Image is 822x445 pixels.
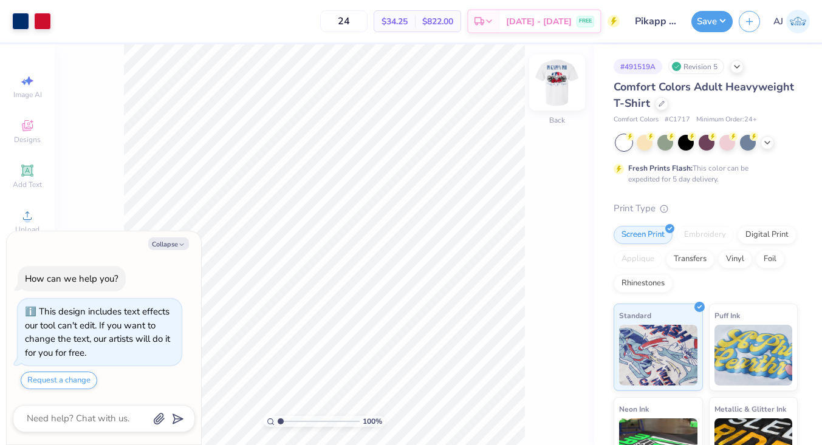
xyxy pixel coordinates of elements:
div: Revision 5 [668,59,724,74]
span: $822.00 [422,15,453,28]
div: Transfers [666,250,714,268]
span: Designs [14,135,41,144]
span: Minimum Order: 24 + [696,115,757,125]
img: Back [533,58,581,107]
span: AJ [773,15,783,29]
span: Metallic & Glitter Ink [714,403,786,415]
a: AJ [773,10,810,33]
div: This color can be expedited for 5 day delivery. [628,163,778,185]
span: [DATE] - [DATE] [506,15,572,28]
input: – – [320,10,368,32]
button: Save [691,11,733,32]
div: Foil [756,250,784,268]
button: Request a change [21,372,97,389]
span: Upload [15,225,39,234]
div: Digital Print [738,226,796,244]
strong: Fresh Prints Flash: [628,163,693,173]
button: Collapse [148,237,189,250]
div: How can we help you? [25,273,118,285]
span: Comfort Colors [614,115,659,125]
span: Add Text [13,180,42,189]
span: Neon Ink [619,403,649,415]
span: 100 % [363,416,382,427]
img: Alaina Jones [786,10,810,33]
input: Untitled Design [626,9,685,33]
img: Standard [619,325,697,386]
span: Standard [619,309,651,322]
img: Puff Ink [714,325,793,386]
div: # 491519A [614,59,662,74]
span: Puff Ink [714,309,740,322]
div: Rhinestones [614,274,673,293]
span: $34.25 [382,15,408,28]
span: Image AI [13,90,42,100]
div: Back [549,115,565,126]
div: This design includes text effects our tool can't edit. If you want to change the text, our artist... [25,305,170,359]
span: Comfort Colors Adult Heavyweight T-Shirt [614,80,794,110]
div: Applique [614,250,662,268]
span: # C1717 [665,115,690,125]
div: Screen Print [614,226,673,244]
div: Vinyl [718,250,752,268]
span: FREE [579,17,592,25]
div: Print Type [614,202,798,216]
div: Embroidery [676,226,734,244]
